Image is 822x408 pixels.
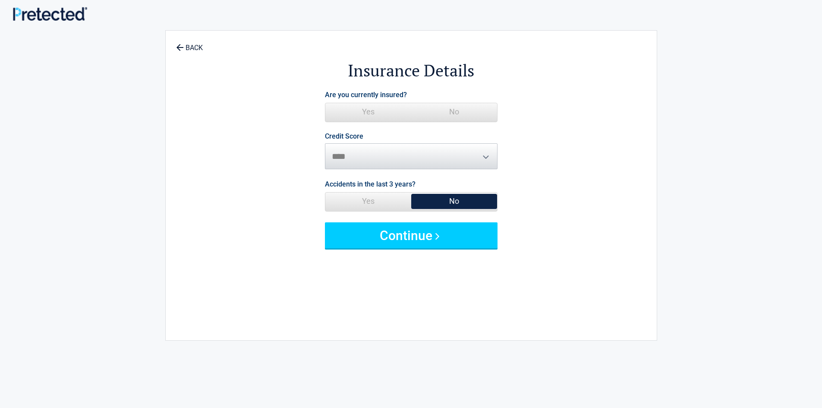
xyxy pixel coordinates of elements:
[325,89,407,101] label: Are you currently insured?
[325,103,411,120] span: Yes
[411,103,497,120] span: No
[13,7,87,20] img: Main Logo
[325,178,416,190] label: Accidents in the last 3 years?
[411,193,497,210] span: No
[325,222,498,248] button: Continue
[325,133,363,140] label: Credit Score
[325,193,411,210] span: Yes
[213,60,609,82] h2: Insurance Details
[174,36,205,51] a: BACK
